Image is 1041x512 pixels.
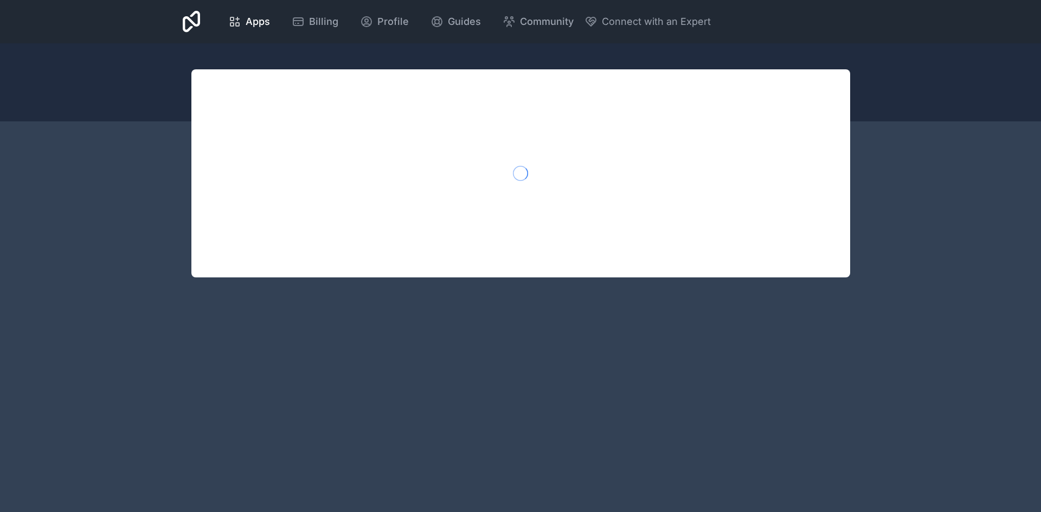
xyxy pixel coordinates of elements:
span: Connect with an Expert [602,14,711,29]
button: Connect with an Expert [584,14,711,29]
span: Community [520,14,574,29]
a: Guides [422,10,490,34]
span: Apps [246,14,270,29]
a: Community [494,10,582,34]
a: Profile [351,10,417,34]
span: Billing [309,14,338,29]
a: Billing [283,10,347,34]
span: Guides [448,14,481,29]
span: Profile [377,14,409,29]
a: Apps [220,10,279,34]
